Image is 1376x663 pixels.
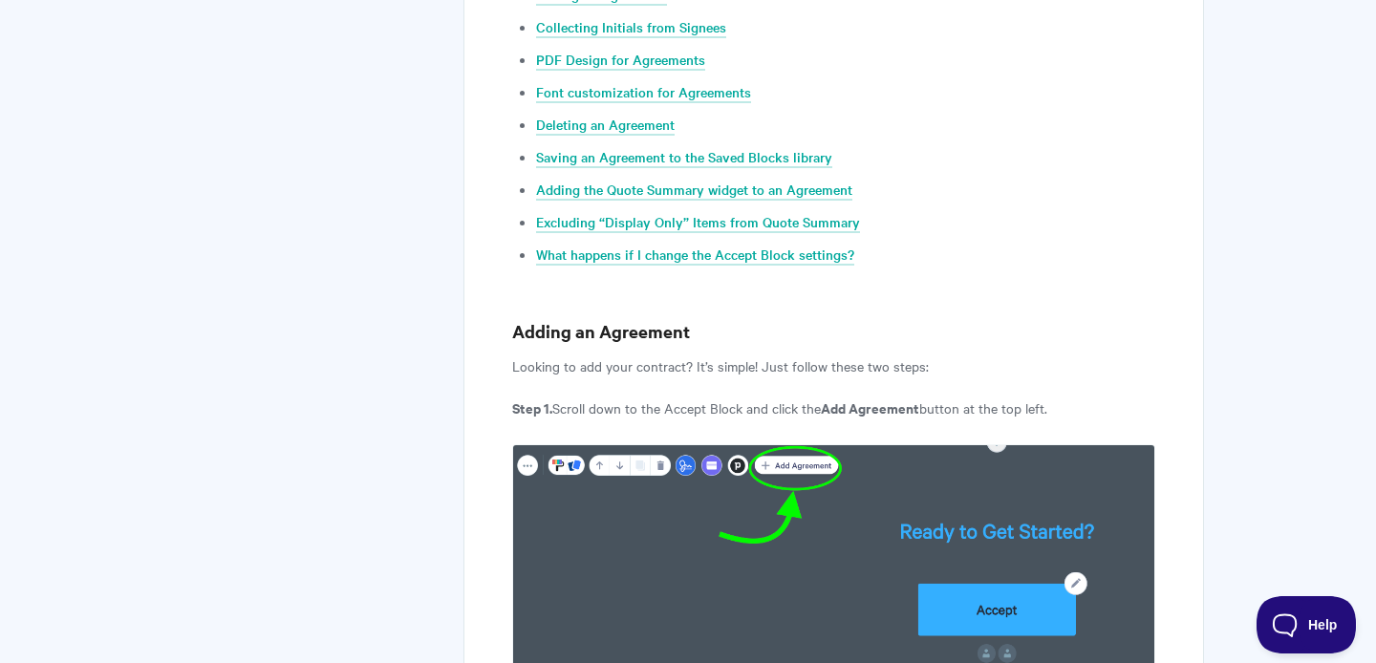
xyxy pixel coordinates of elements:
[536,17,726,38] a: Collecting Initials from Signees
[512,397,552,417] b: Step 1.
[536,115,675,136] a: Deleting an Agreement
[512,396,1155,419] p: Scroll down to the Accept Block and click the button at the top left.
[536,212,860,233] a: Excluding “Display Only” Items from Quote Summary
[512,354,1155,377] p: Looking to add your contract? It’s simple! Just follow these two steps:
[536,180,852,201] a: Adding the Quote Summary widget to an Agreement
[1257,596,1357,653] iframe: Toggle Customer Support
[536,50,705,71] a: PDF Design for Agreements
[821,397,919,417] b: Add Agreement
[536,245,854,266] a: What happens if I change the Accept Block settings?
[512,318,1155,345] h3: Adding an Agreement
[536,82,751,103] a: Font customization for Agreements
[536,147,832,168] a: Saving an Agreement to the Saved Blocks library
